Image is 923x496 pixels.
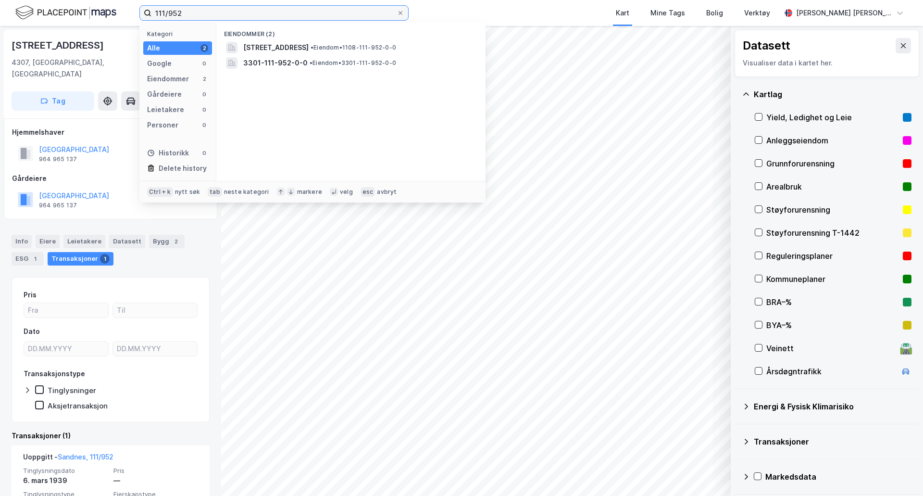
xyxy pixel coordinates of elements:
div: Transaksjonstype [24,368,85,380]
div: Gårdeiere [12,173,209,184]
div: Energi & Fysisk Klimarisiko [754,401,911,412]
div: 0 [200,90,208,98]
div: Transaksjoner (1) [12,430,210,442]
div: Eiendommer [147,73,189,85]
div: ESG [12,252,44,266]
div: 0 [200,149,208,157]
div: 1 [30,254,40,264]
div: [PERSON_NAME] [PERSON_NAME] [796,7,892,19]
div: Aksjetransaksjon [48,401,108,410]
div: 0 [200,60,208,67]
div: 2 [200,75,208,83]
div: Årsdøgntrafikk [766,366,896,377]
span: [STREET_ADDRESS] [243,42,309,53]
div: Ctrl + k [147,187,173,197]
div: 1 [100,254,110,264]
span: Eiendom • 1108-111-952-0-0 [311,44,396,51]
div: Transaksjoner [754,436,911,447]
span: Tinglysningsdato [23,467,108,475]
input: Til [113,303,197,318]
div: Transaksjoner [48,252,113,266]
div: Eiendommer (2) [216,23,486,40]
div: Støyforurensning T-1442 [766,227,899,239]
div: BRA–% [766,296,899,308]
div: Gårdeiere [147,89,182,100]
div: Yield, Ledighet og Leie [766,112,899,123]
div: velg [340,188,353,196]
div: Delete history [159,163,207,174]
div: Leietakere [63,235,105,248]
div: Kartlag [754,89,911,100]
input: DD.MM.YYYY [24,342,108,356]
div: Markedsdata [765,471,911,483]
div: Tinglysninger [48,386,96,395]
span: • [310,59,312,66]
div: Leietakere [147,104,184,115]
div: 964 965 137 [39,202,77,209]
div: markere [297,188,322,196]
div: Hjemmelshaver [12,127,209,138]
div: Datasett [109,235,145,248]
div: neste kategori [224,188,269,196]
div: 4307, [GEOGRAPHIC_DATA], [GEOGRAPHIC_DATA] [12,57,157,80]
input: Søk på adresse, matrikkel, gårdeiere, leietakere eller personer [151,6,397,20]
div: 964 965 137 [39,155,77,163]
div: 2 [200,44,208,52]
div: Støyforurensning [766,204,899,216]
div: Visualiser data i kartet her. [743,57,911,69]
div: Info [12,235,32,248]
div: Grunnforurensning [766,158,899,169]
div: Kontrollprogram for chat [875,450,923,496]
a: Sandnes, 111/952 [58,453,113,461]
div: Personer [147,119,178,131]
div: 6. mars 1939 [23,475,108,486]
div: Pris [24,289,37,301]
div: 🛣️ [899,342,912,355]
div: Anleggseiendom [766,135,899,146]
div: tab [208,187,222,197]
div: BYA–% [766,319,899,331]
div: Verktøy [744,7,770,19]
div: Reguleringsplaner [766,250,899,262]
button: Tag [12,91,94,111]
img: logo.f888ab2527a4732fd821a326f86c7f29.svg [15,4,116,21]
span: 3301-111-952-0-0 [243,57,308,69]
div: Mine Tags [650,7,685,19]
span: Eiendom • 3301-111-952-0-0 [310,59,396,67]
div: nytt søk [175,188,200,196]
div: Arealbruk [766,181,899,192]
div: Kommuneplaner [766,273,899,285]
div: avbryt [377,188,397,196]
div: — [113,475,198,486]
iframe: Chat Widget [875,450,923,496]
div: Veinett [766,343,896,354]
div: esc [361,187,375,197]
div: [STREET_ADDRESS] [12,38,106,53]
div: Bygg [149,235,185,248]
div: 0 [200,121,208,129]
div: Bolig [706,7,723,19]
div: Kategori [147,30,212,38]
div: 2 [171,237,181,246]
div: Dato [24,326,40,337]
div: Google [147,58,172,69]
div: Uoppgitt - [23,451,113,467]
input: Fra [24,303,108,318]
div: Historikk [147,147,189,159]
div: Alle [147,42,160,54]
input: DD.MM.YYYY [113,342,197,356]
span: Pris [113,467,198,475]
div: 0 [200,106,208,114]
span: • [311,44,313,51]
div: Kart [616,7,629,19]
div: Datasett [743,38,790,53]
div: Eiere [36,235,60,248]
